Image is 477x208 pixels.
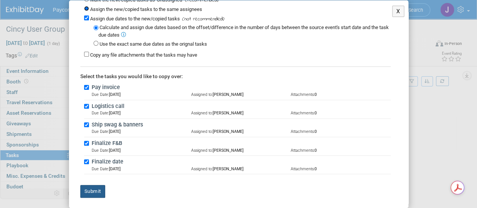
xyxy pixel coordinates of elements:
button: X [392,6,405,17]
label: Ship swag & banners [89,121,391,129]
td: [PERSON_NAME] [191,166,291,172]
span: Due Date: [92,166,109,171]
span: Assigned to: [191,148,213,153]
button: Submit [80,185,105,198]
td: 0 [291,110,390,116]
td: [DATE] [92,148,191,153]
label: Use the exact same due dates as the orignal tasks [100,41,207,47]
td: [PERSON_NAME] [191,148,291,153]
label: Calculate and assign due dates based on the offset/difference in the number of days between the s... [98,25,389,38]
td: [DATE] [92,92,191,97]
td: 0 [291,129,390,134]
span: Due Date: [92,111,109,116]
td: [PERSON_NAME] [191,129,291,134]
label: Finalize date [89,158,391,166]
label: Copy any file attachments that the tasks may have [90,52,197,58]
span: Attachments: [291,129,314,134]
td: 0 [291,148,390,153]
td: [DATE] [92,166,191,172]
span: Assigned to: [191,166,213,171]
label: Finalize F&B [89,139,391,148]
span: Due Date: [92,129,109,134]
span: Due Date: [92,92,109,97]
span: Attachments: [291,92,314,97]
span: Attachments: [291,166,314,171]
span: Assigned to: [191,129,213,134]
label: Logistics call [89,102,391,111]
span: Due Date: [92,148,109,153]
td: 0 [291,166,390,172]
td: [DATE] [92,129,191,134]
td: [DATE] [92,110,191,116]
span: Attachments: [291,148,314,153]
span: Assigned to: [191,111,213,116]
td: [PERSON_NAME] [191,92,291,97]
span: (not recommended) [180,15,224,23]
label: Assign due dates to the new/copied tasks [90,16,180,22]
label: Pay invoice [89,83,391,92]
div: Select the tasks you would like to copy over: [80,66,391,80]
td: 0 [291,92,390,97]
td: [PERSON_NAME] [191,110,291,116]
span: Attachments: [291,111,314,116]
label: Assign the new/copied tasks to the same assignees [90,6,202,12]
span: Assigned to: [191,92,213,97]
